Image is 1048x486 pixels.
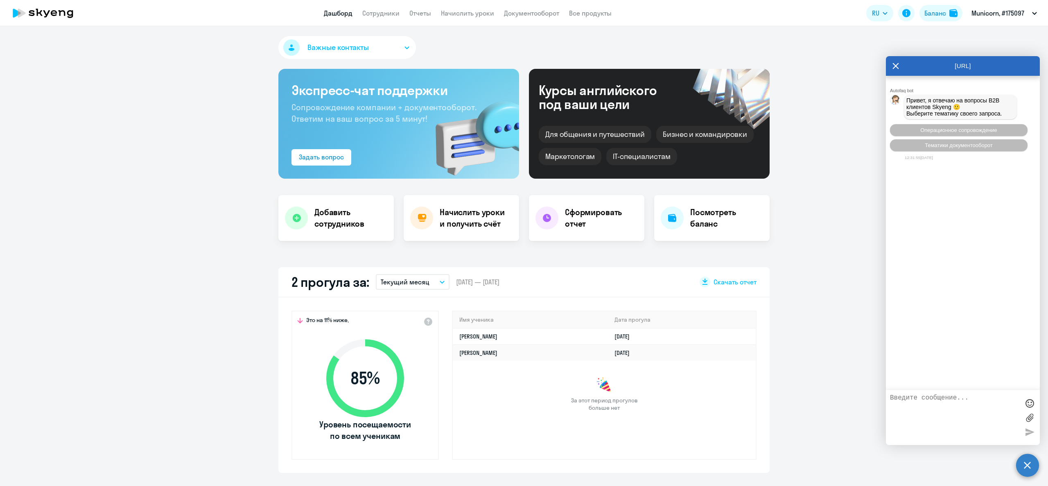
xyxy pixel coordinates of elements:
[291,149,351,166] button: Задать вопрос
[459,333,497,340] a: [PERSON_NAME]
[1023,411,1036,424] label: Лимит 10 файлов
[872,8,879,18] span: RU
[919,5,962,21] button: Балансbalance
[866,5,893,21] button: RU
[924,8,946,18] div: Баланс
[606,148,677,165] div: IT-специалистам
[570,397,639,411] span: За этот период прогулов больше нет
[318,368,412,388] span: 85 %
[424,86,519,179] img: bg-img
[539,148,601,165] div: Маркетологам
[967,3,1041,23] button: Municorn, #175097
[614,349,636,357] a: [DATE]
[291,82,506,98] h3: Экспресс-чат поддержки
[362,9,400,17] a: Сотрудники
[608,311,756,328] th: Дата прогула
[539,83,679,111] div: Курсы английского под ваши цели
[291,274,369,290] h2: 2 прогула за:
[925,142,993,148] span: Тематики документооборот
[440,207,511,229] h4: Начислить уроки и получить счёт
[714,277,757,286] span: Скачать отчет
[504,9,559,17] a: Документооборот
[920,127,997,133] span: Операционное сопровождение
[299,152,344,162] div: Задать вопрос
[453,311,608,328] th: Имя ученика
[890,124,1028,136] button: Операционное сопровождение
[409,9,431,17] a: Отчеты
[565,207,638,229] h4: Сформировать отчет
[307,42,369,53] span: Важные контакты
[324,9,352,17] a: Дашборд
[459,349,497,357] a: [PERSON_NAME]
[306,316,349,326] span: Это на 11% ниже,
[690,207,763,229] h4: Посмотреть баланс
[596,377,612,393] img: congrats
[949,9,958,17] img: balance
[569,9,612,17] a: Все продукты
[291,102,477,124] span: Сопровождение компании + документооборот. Ответим на ваш вопрос за 5 минут!
[905,155,933,160] time: 12:31:55[DATE]
[890,139,1028,151] button: Тематики документооборот
[890,95,901,107] img: bot avatar
[381,277,429,287] p: Текущий месяц
[971,8,1024,18] p: Municorn, #175097
[441,9,494,17] a: Начислить уроки
[890,88,1040,93] div: Autofaq bot
[314,207,387,229] h4: Добавить сотрудников
[614,333,636,340] a: [DATE]
[539,126,651,143] div: Для общения и путешествий
[318,419,412,442] span: Уровень посещаемости по всем ученикам
[456,277,499,286] span: [DATE] — [DATE]
[376,274,449,290] button: Текущий месяц
[656,126,754,143] div: Бизнес и командировки
[278,36,416,59] button: Важные контакты
[906,97,1002,117] span: Привет, я отвечаю на вопросы B2B клиентов Skyeng 🙂 Выберите тематику своего запроса.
